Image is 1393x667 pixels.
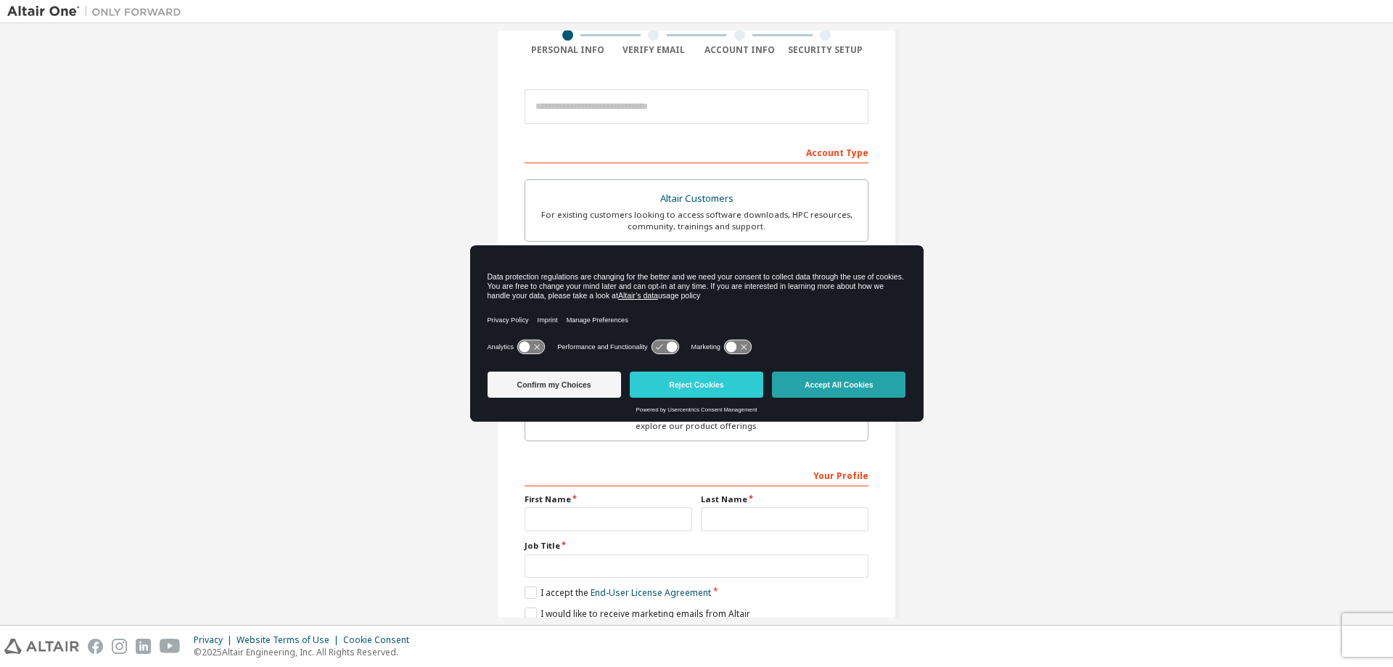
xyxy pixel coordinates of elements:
div: Account Info [696,44,783,56]
div: Account Type [525,140,868,163]
img: altair_logo.svg [4,639,79,654]
label: I would like to receive marketing emails from Altair [525,607,750,620]
label: I accept the [525,586,711,599]
div: Website Terms of Use [237,634,343,646]
img: linkedin.svg [136,639,151,654]
img: instagram.svg [112,639,127,654]
label: Job Title [525,540,868,552]
p: © 2025 Altair Engineering, Inc. All Rights Reserved. [194,646,418,658]
img: facebook.svg [88,639,103,654]
div: Personal Info [525,44,611,56]
a: End-User License Agreement [591,586,711,599]
div: For existing customers looking to access software downloads, HPC resources, community, trainings ... [534,209,859,232]
div: Cookie Consent [343,634,418,646]
div: Verify Email [611,44,697,56]
img: youtube.svg [160,639,181,654]
div: Your Profile [525,463,868,486]
div: Privacy [194,634,237,646]
div: Altair Customers [534,189,859,209]
div: Security Setup [783,44,869,56]
label: Last Name [701,494,868,505]
img: Altair One [7,4,189,19]
label: First Name [525,494,692,505]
